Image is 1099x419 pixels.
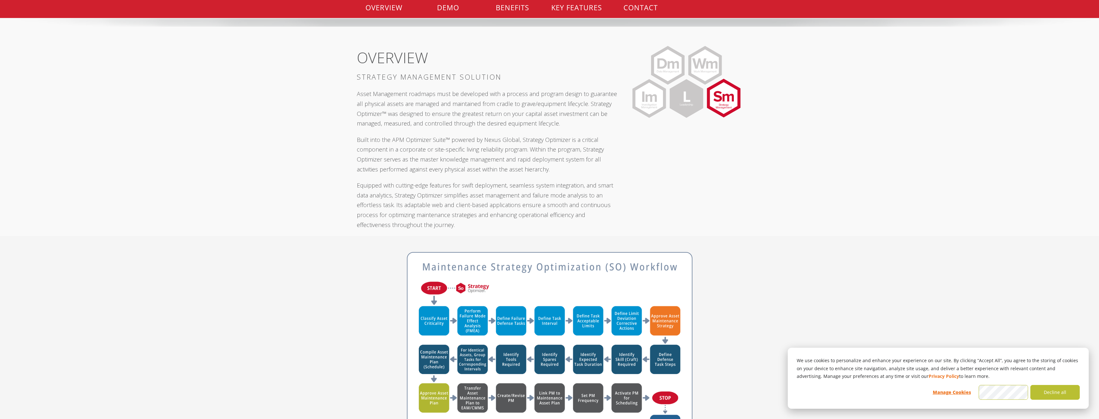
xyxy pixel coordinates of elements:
button: Decline all [1030,385,1080,400]
p: Built into the APM Optimizer Suite™ powered by Nexus Global, Strategy Optimizer is a critical com... [357,135,618,174]
button: Accept all [979,385,1028,400]
button: Manage Cookies [927,385,976,400]
p: Asset Management roadmaps must be developed with a process and program design to guarantee all ph... [357,89,618,128]
p: We use cookies to personalize and enhance your experience on our site. By clicking “Accept All”, ... [797,357,1080,380]
div: Cookie banner [788,348,1089,409]
p: Equipped with cutting-edge features for swift deployment, seamless system integration, and smart ... [357,180,618,230]
span: OVERVIEW [357,48,428,67]
a: Privacy Policy [929,372,959,380]
h3: STRATEGY MANAGEMENT SOLUTION [357,73,618,81]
